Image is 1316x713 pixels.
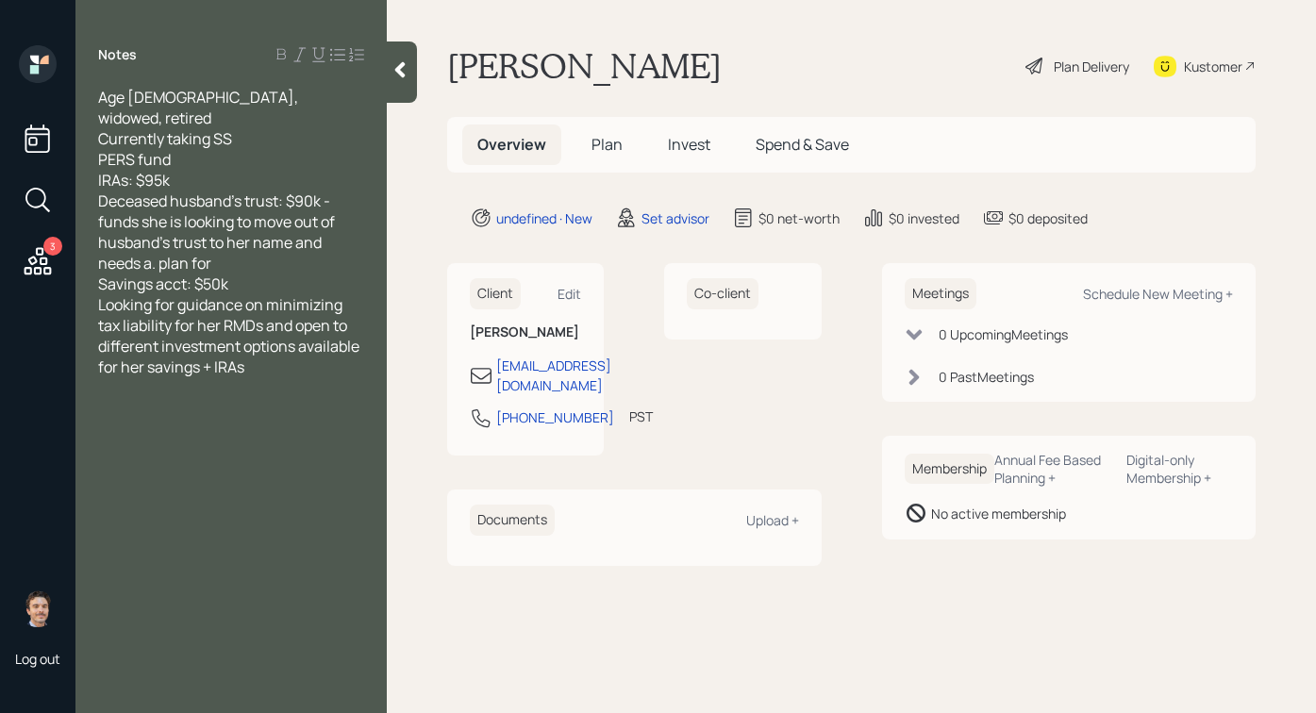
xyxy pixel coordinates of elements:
[994,451,1111,487] div: Annual Fee Based Planning +
[43,237,62,256] div: 3
[889,208,959,228] div: $0 invested
[470,324,581,340] h6: [PERSON_NAME]
[1126,451,1233,487] div: Digital-only Membership +
[758,208,840,228] div: $0 net-worth
[905,278,976,309] h6: Meetings
[687,278,758,309] h6: Co-client
[19,589,57,627] img: robby-grisanti-headshot.png
[98,170,170,191] span: IRAs: $95k
[931,504,1066,523] div: No active membership
[641,208,709,228] div: Set advisor
[1184,57,1242,76] div: Kustomer
[98,149,171,170] span: PERS fund
[746,511,799,529] div: Upload +
[1054,57,1129,76] div: Plan Delivery
[98,294,362,377] span: Looking for guidance on minimizing tax liability for her RMDs and open to different investment op...
[477,134,546,155] span: Overview
[98,128,232,149] span: Currently taking SS
[939,324,1068,344] div: 0 Upcoming Meeting s
[905,454,994,485] h6: Membership
[496,356,611,395] div: [EMAIL_ADDRESS][DOMAIN_NAME]
[470,505,555,536] h6: Documents
[1008,208,1088,228] div: $0 deposited
[98,45,137,64] label: Notes
[496,407,614,427] div: [PHONE_NUMBER]
[756,134,849,155] span: Spend & Save
[15,650,60,668] div: Log out
[98,191,338,274] span: Deceased husband's trust: $90k - funds she is looking to move out of husband's trust to her name ...
[1083,285,1233,303] div: Schedule New Meeting +
[591,134,623,155] span: Plan
[629,406,653,426] div: PST
[447,45,722,87] h1: [PERSON_NAME]
[558,285,581,303] div: Edit
[98,87,301,128] span: Age [DEMOGRAPHIC_DATA], widowed, retired
[98,274,228,294] span: Savings acct: $50k
[470,278,521,309] h6: Client
[496,208,592,228] div: undefined · New
[939,367,1034,387] div: 0 Past Meeting s
[668,134,710,155] span: Invest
